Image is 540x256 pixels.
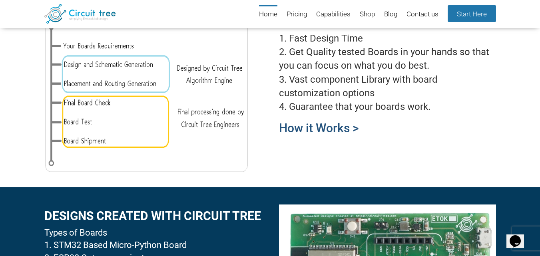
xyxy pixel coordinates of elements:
a: Pricing [287,5,307,24]
iframe: chat widget [506,224,532,248]
h2: DesignS created with circuit tree [44,209,261,222]
a: Blog [384,5,397,24]
li: Fast Design Time [279,32,496,45]
a: How it Works > [279,121,359,135]
a: Shop [360,5,375,24]
li: Vast component Library with board customization options [279,73,496,100]
a: Capabilities [316,5,351,24]
a: Home [259,5,277,24]
a: Contact us [406,5,438,24]
li: Get Quality tested Boards in your hands so that you can focus on what you do best. [279,45,496,73]
img: Circuit Tree [44,4,116,24]
li: Guarantee that your boards work. [279,100,496,113]
a: Start Here [448,5,496,22]
li: STM32 Based Micro-Python Board [44,239,261,251]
